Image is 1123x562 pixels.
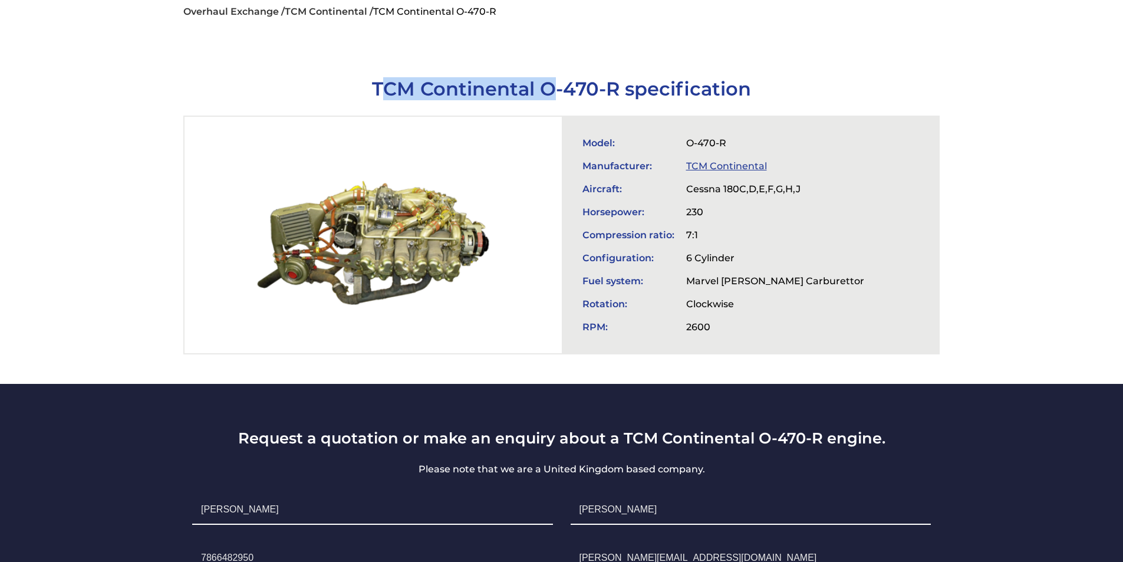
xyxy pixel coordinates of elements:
[183,462,940,476] p: Please note that we are a United Kingdom based company.
[571,495,931,525] input: Surname*
[680,224,870,247] td: 7:1
[680,178,870,201] td: Cessna 180C,D,E,F,G,H,J
[183,77,940,100] h1: TCM Continental O-470-R specification
[680,132,870,155] td: O-470-R
[680,292,870,315] td: Clockwise
[680,270,870,292] td: Marvel [PERSON_NAME] Carburettor
[686,160,767,172] a: TCM Continental
[680,315,870,338] td: 2600
[577,178,680,201] td: Aircraft:
[577,292,680,315] td: Rotation:
[577,132,680,155] td: Model:
[285,6,373,17] a: TCM Continental /
[577,155,680,178] td: Manufacturer:
[183,6,285,17] a: Overhaul Exchange /
[577,315,680,338] td: RPM:
[680,247,870,270] td: 6 Cylinder
[577,201,680,224] td: Horsepower:
[577,247,680,270] td: Configuration:
[680,201,870,224] td: 230
[373,6,496,17] li: TCM Continental O-470-R
[577,224,680,247] td: Compression ratio:
[183,429,940,447] h3: Request a quotation or make an enquiry about a TCM Continental O-470-R engine.
[192,495,552,525] input: First Name*
[577,270,680,292] td: Fuel system:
